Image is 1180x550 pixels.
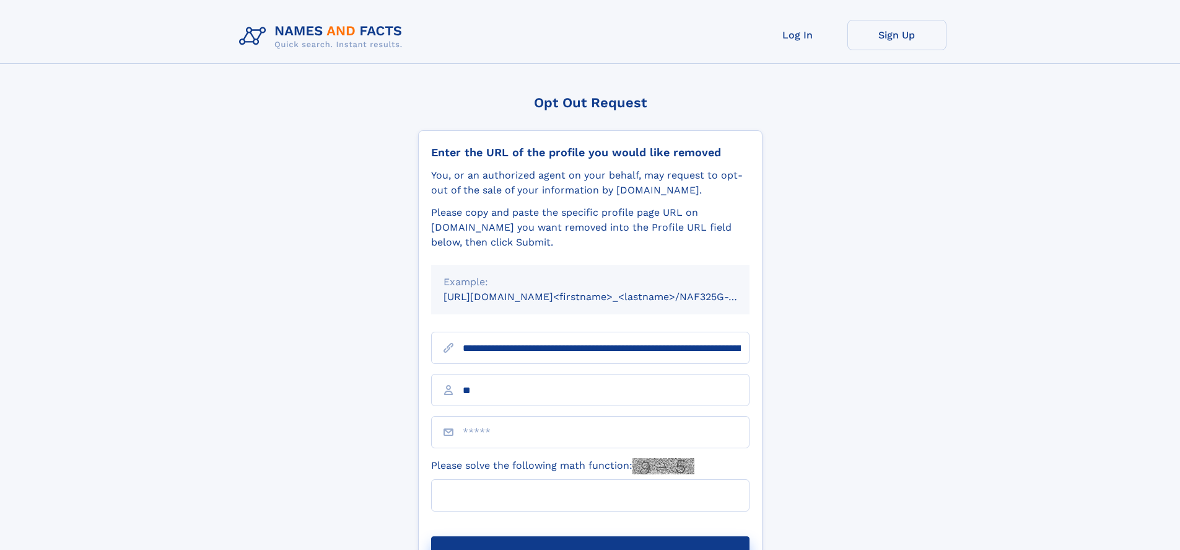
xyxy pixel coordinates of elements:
[444,291,773,303] small: [URL][DOMAIN_NAME]<firstname>_<lastname>/NAF325G-xxxxxxxx
[431,458,694,474] label: Please solve the following math function:
[418,95,763,110] div: Opt Out Request
[847,20,946,50] a: Sign Up
[234,20,413,53] img: Logo Names and Facts
[748,20,847,50] a: Log In
[444,275,737,290] div: Example:
[431,168,750,198] div: You, or an authorized agent on your behalf, may request to opt-out of the sale of your informatio...
[431,205,750,250] div: Please copy and paste the specific profile page URL on [DOMAIN_NAME] you want removed into the Pr...
[431,146,750,159] div: Enter the URL of the profile you would like removed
